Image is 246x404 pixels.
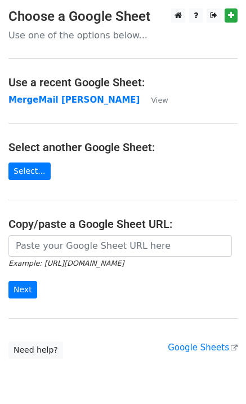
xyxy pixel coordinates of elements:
[8,217,238,231] h4: Copy/paste a Google Sheet URL:
[8,163,51,180] a: Select...
[8,140,238,154] h4: Select another Google Sheet:
[151,96,168,104] small: View
[8,8,238,25] h3: Choose a Google Sheet
[8,259,124,267] small: Example: [URL][DOMAIN_NAME]
[8,95,140,105] a: MergeMail [PERSON_NAME]
[8,341,63,359] a: Need help?
[168,342,238,353] a: Google Sheets
[8,235,232,257] input: Paste your Google Sheet URL here
[8,29,238,41] p: Use one of the options below...
[8,76,238,89] h4: Use a recent Google Sheet:
[8,281,37,298] input: Next
[140,95,168,105] a: View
